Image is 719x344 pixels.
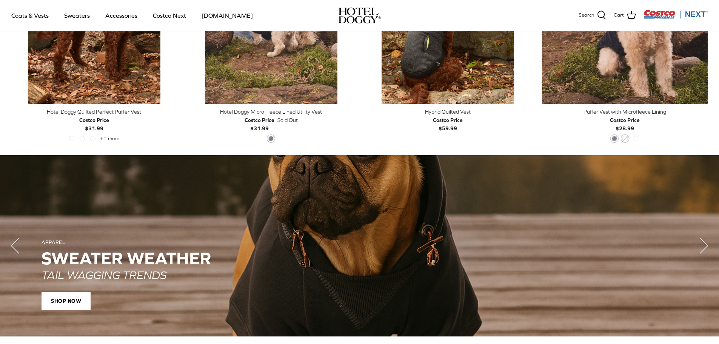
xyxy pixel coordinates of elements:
[579,11,606,20] a: Search
[433,116,463,131] b: $59.99
[11,108,177,116] div: Hotel Doggy Quilted Perfect Puffer Vest
[100,136,119,141] span: + 1 more
[245,116,274,131] b: $31.99
[579,11,594,19] span: Search
[610,116,640,124] div: Costco Price
[614,11,624,19] span: Cart
[689,231,719,261] button: Next
[339,8,381,23] img: hoteldoggycom
[245,116,274,124] div: Costco Price
[42,292,91,310] span: SHOP NOW
[542,108,708,116] div: Puffer Vest with Microfleece Lining
[542,108,708,133] a: Puffer Vest with Microfleece Lining Costco Price$28.99
[195,3,260,28] a: [DOMAIN_NAME]
[42,268,166,281] em: TAIL WAGGING TRENDS
[644,9,708,19] img: Costco Next
[614,11,636,20] a: Cart
[79,116,109,131] b: $31.99
[146,3,193,28] a: Costco Next
[188,108,354,116] div: Hotel Doggy Micro Fleece Lined Utility Vest
[79,116,109,124] div: Costco Price
[644,14,708,20] a: Visit Costco Next
[365,108,531,133] a: Hybrid Quilted Vest Costco Price$59.99
[610,116,640,131] b: $28.99
[188,108,354,133] a: Hotel Doggy Micro Fleece Lined Utility Vest Costco Price$31.99 Sold Out
[57,3,97,28] a: Sweaters
[11,108,177,133] a: Hotel Doggy Quilted Perfect Puffer Vest Costco Price$31.99
[277,116,298,124] span: Sold Out
[99,3,144,28] a: Accessories
[433,116,463,124] div: Costco Price
[365,108,531,116] div: Hybrid Quilted Vest
[42,239,677,246] div: APPAREL
[5,3,55,28] a: Coats & Vests
[339,8,381,23] a: hoteldoggy.com hoteldoggycom
[42,249,677,268] h2: SWEATER WEATHER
